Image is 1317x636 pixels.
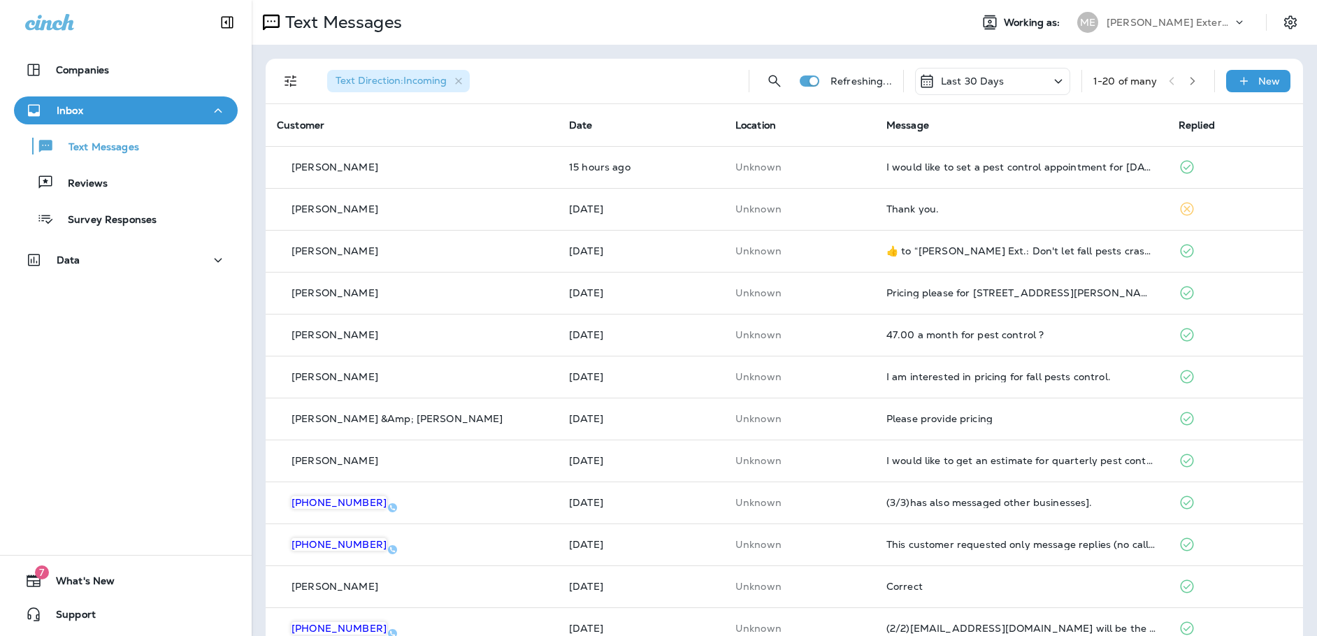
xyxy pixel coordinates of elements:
[292,371,378,382] p: [PERSON_NAME]
[735,539,864,550] p: This customer does not have a last location and the phone number they messaged is not assigned to...
[886,329,1156,340] div: 47.00 a month for pest control ?
[277,67,305,95] button: Filters
[1258,75,1280,87] p: New
[886,413,1156,424] div: Please provide pricing
[292,622,387,635] span: [PHONE_NUMBER]
[55,141,139,154] p: Text Messages
[42,575,115,592] span: What's New
[292,287,378,298] p: [PERSON_NAME]
[1107,17,1232,28] p: [PERSON_NAME] Exterminating
[327,70,470,92] div: Text Direction:Incoming
[569,371,713,382] p: Sep 18, 2025 10:47 AM
[277,119,324,131] span: Customer
[569,329,713,340] p: Sep 18, 2025 10:50 AM
[14,567,238,595] button: 7What's New
[1077,12,1098,33] div: ME
[569,455,713,466] p: Sep 18, 2025 10:30 AM
[57,105,83,116] p: Inbox
[292,161,378,173] p: [PERSON_NAME]
[42,609,96,626] span: Support
[735,287,864,298] p: This customer does not have a last location and the phone number they messaged is not assigned to...
[14,168,238,197] button: Reviews
[569,623,713,634] p: Sep 9, 2025 02:17 PM
[941,75,1005,87] p: Last 30 Days
[735,413,864,424] p: This customer does not have a last location and the phone number they messaged is not assigned to...
[14,204,238,233] button: Survey Responses
[57,254,80,266] p: Data
[14,131,238,161] button: Text Messages
[569,413,713,424] p: Sep 18, 2025 10:44 AM
[569,497,713,508] p: Sep 16, 2025 08:29 AM
[735,119,776,131] span: Location
[280,12,402,33] p: Text Messages
[1093,75,1158,87] div: 1 - 20 of many
[569,287,713,298] p: Sep 18, 2025 11:35 AM
[735,623,864,634] p: This customer does not have a last location and the phone number they messaged is not assigned to...
[886,623,1156,634] div: (2/2)Coffey716@msn.com will be the email used to send report. R/ Mike Coffey.
[1278,10,1303,35] button: Settings
[292,538,387,551] span: [PHONE_NUMBER]
[886,161,1156,173] div: I would like to set a pest control appointment for November 2025.
[336,74,447,87] span: Text Direction : Incoming
[886,245,1156,256] div: ​👍​ to “ Mares Ext.: Don't let fall pests crash your season! Our Quarterly Pest Control blocks an...
[569,119,593,131] span: Date
[569,203,713,215] p: Sep 18, 2025 01:36 PM
[292,245,378,256] p: [PERSON_NAME]
[569,539,713,550] p: Sep 12, 2025 02:44 PM
[54,178,108,191] p: Reviews
[886,203,1156,215] div: Thank you.
[292,581,378,592] p: [PERSON_NAME]
[1179,119,1215,131] span: Replied
[886,287,1156,298] div: Pricing please for 11 Franklin Ln, Poquoson Va
[1004,17,1063,29] span: Working as:
[292,203,378,215] p: [PERSON_NAME]
[292,496,387,509] span: [PHONE_NUMBER]
[292,413,503,424] p: [PERSON_NAME] &Amp; [PERSON_NAME]
[54,214,157,227] p: Survey Responses
[886,455,1156,466] div: I would like to get an estimate for quarterly pest control.
[761,67,789,95] button: Search Messages
[735,497,864,508] p: This customer does not have a last location and the phone number they messaged is not assigned to...
[35,565,49,579] span: 7
[292,455,378,466] p: [PERSON_NAME]
[735,455,864,466] p: This customer does not have a last location and the phone number they messaged is not assigned to...
[735,161,864,173] p: This customer does not have a last location and the phone number they messaged is not assigned to...
[735,371,864,382] p: This customer does not have a last location and the phone number they messaged is not assigned to...
[886,497,1156,508] div: (3/3)has also messaged other businesses].
[886,581,1156,592] div: Correct
[208,8,247,36] button: Collapse Sidebar
[56,64,109,75] p: Companies
[735,203,864,215] p: This customer does not have a last location and the phone number they messaged is not assigned to...
[735,329,864,340] p: This customer does not have a last location and the phone number they messaged is not assigned to...
[886,119,929,131] span: Message
[569,581,713,592] p: Sep 10, 2025 09:22 AM
[569,245,713,256] p: Sep 18, 2025 11:41 AM
[735,581,864,592] p: This customer does not have a last location and the phone number they messaged is not assigned to...
[14,96,238,124] button: Inbox
[830,75,892,87] p: Refreshing...
[569,161,713,173] p: Sep 18, 2025 11:10 PM
[735,245,864,256] p: This customer does not have a last location and the phone number they messaged is not assigned to...
[292,329,378,340] p: [PERSON_NAME]
[14,246,238,274] button: Data
[14,600,238,628] button: Support
[886,539,1156,550] div: This customer requested only message replies (no calls). Reply here or respond via your LSA dashb...
[886,371,1156,382] div: I am interested in pricing for fall pests control.
[14,56,238,84] button: Companies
